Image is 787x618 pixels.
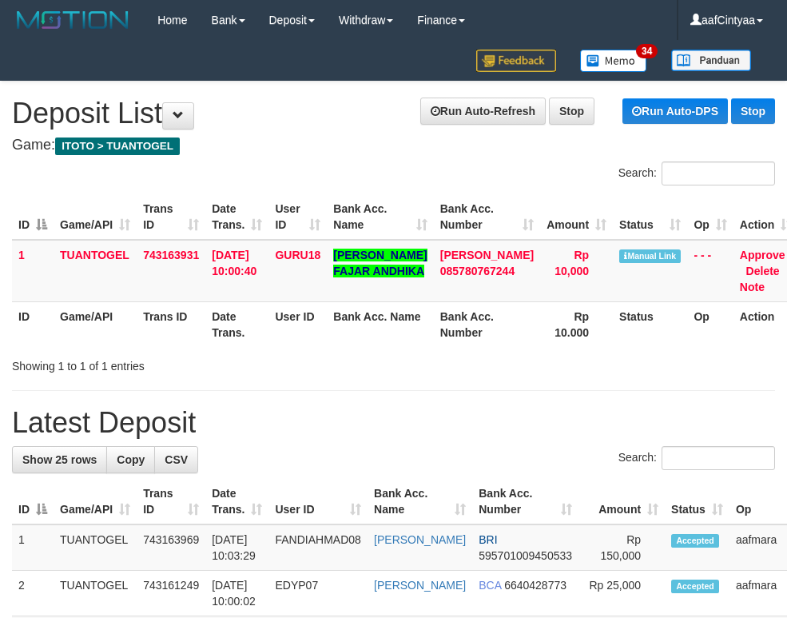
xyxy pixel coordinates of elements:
span: Accepted [671,534,719,548]
a: Note [740,281,765,293]
th: Status: activate to sort column ascending [665,479,729,524]
img: Button%20Memo.svg [580,50,647,72]
span: 34 [636,44,658,58]
td: FANDIAHMAD08 [268,524,368,571]
td: Rp 25,000 [578,571,665,616]
th: Amount: activate to sort column ascending [578,479,665,524]
th: Amount: activate to sort column ascending [540,194,613,240]
span: BRI [479,533,497,546]
img: panduan.png [671,50,751,71]
th: Game/API: activate to sort column ascending [54,479,137,524]
th: Date Trans.: activate to sort column ascending [205,194,268,240]
a: Run Auto-DPS [622,98,728,124]
td: 2 [12,571,54,616]
th: Trans ID [137,301,205,347]
h1: Deposit List [12,98,775,130]
label: Search: [618,446,775,470]
th: Game/API [54,301,137,347]
span: Rp 10,000 [554,249,589,277]
a: 34 [568,40,659,81]
span: Copy [117,453,145,466]
span: GURU18 [275,249,320,261]
th: Status: activate to sort column ascending [613,194,687,240]
th: Bank Acc. Number: activate to sort column ascending [472,479,578,524]
th: Bank Acc. Name: activate to sort column ascending [327,194,433,240]
td: TUANTOGEL [54,240,137,302]
th: Bank Acc. Number: activate to sort column ascending [434,194,540,240]
a: Show 25 rows [12,446,107,473]
a: [PERSON_NAME] [374,579,466,592]
th: User ID: activate to sort column ascending [268,479,368,524]
a: CSV [154,446,198,473]
th: User ID [268,301,327,347]
span: BCA [479,579,501,592]
th: Bank Acc. Name [327,301,433,347]
span: 743163931 [143,249,199,261]
a: Delete [746,265,780,277]
img: Feedback.jpg [476,50,556,72]
a: [PERSON_NAME] [374,533,466,546]
td: 743163969 [137,524,205,571]
a: Approve [740,249,785,261]
span: CSV [165,453,188,466]
span: Copy 085780767244 to clipboard [440,265,515,277]
td: EDYP07 [268,571,368,616]
th: User ID: activate to sort column ascending [268,194,327,240]
th: Op: activate to sort column ascending [687,194,733,240]
span: Accepted [671,580,719,593]
td: - - - [687,240,733,302]
a: Run Auto-Refresh [420,98,546,125]
div: Showing 1 to 1 of 1 entries [12,352,316,374]
a: Stop [731,98,775,124]
td: [DATE] 10:03:29 [205,524,268,571]
td: 743161249 [137,571,205,616]
td: [DATE] 10:00:02 [205,571,268,616]
span: Show 25 rows [22,453,97,466]
img: MOTION_logo.png [12,8,133,32]
input: Search: [662,446,775,470]
a: Stop [549,98,594,125]
td: Rp 150,000 [578,524,665,571]
th: Date Trans.: activate to sort column ascending [205,479,268,524]
th: Date Trans. [205,301,268,347]
th: ID [12,301,54,347]
a: [PERSON_NAME] FAJAR ANDHIKA [333,249,427,277]
input: Search: [662,161,775,185]
th: Trans ID: activate to sort column ascending [137,194,205,240]
span: [PERSON_NAME] [440,249,534,261]
h4: Game: [12,138,775,154]
span: Copy 6640428773 to clipboard [504,579,566,592]
td: 1 [12,524,54,571]
span: [DATE] 10:00:40 [212,249,256,277]
span: ITOTO > TUANTOGEL [55,138,180,155]
a: Copy [106,446,155,473]
th: Rp 10.000 [540,301,613,347]
label: Search: [618,161,775,185]
td: TUANTOGEL [54,571,137,616]
th: ID: activate to sort column descending [12,479,54,524]
th: Bank Acc. Name: activate to sort column ascending [368,479,472,524]
th: Game/API: activate to sort column ascending [54,194,137,240]
th: Trans ID: activate to sort column ascending [137,479,205,524]
th: Op [687,301,733,347]
td: 1 [12,240,54,302]
h1: Latest Deposit [12,407,775,439]
td: TUANTOGEL [54,524,137,571]
th: Status [613,301,687,347]
span: Copy 595701009450533 to clipboard [479,549,572,562]
th: ID: activate to sort column descending [12,194,54,240]
th: Bank Acc. Number [434,301,540,347]
span: Manually Linked [619,249,681,263]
